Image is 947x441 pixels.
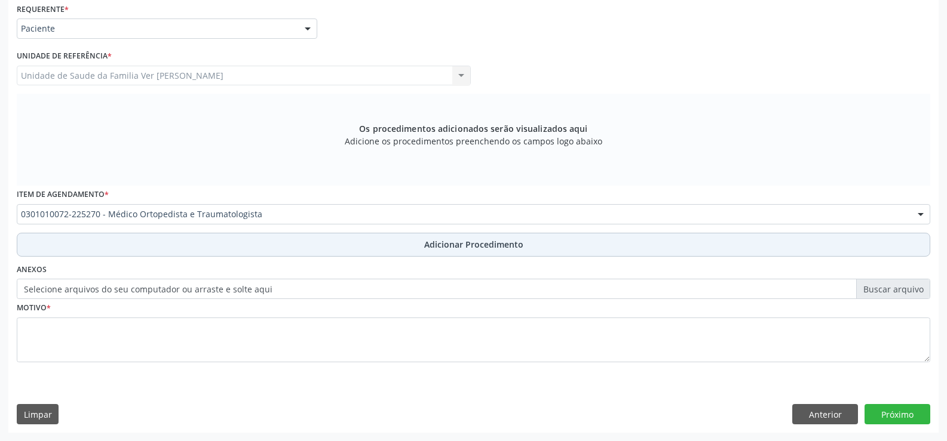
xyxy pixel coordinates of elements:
[424,238,523,251] span: Adicionar Procedimento
[359,122,587,135] span: Os procedimentos adicionados serão visualizados aqui
[865,404,930,424] button: Próximo
[17,186,109,204] label: Item de agendamento
[21,23,293,35] span: Paciente
[17,299,51,317] label: Motivo
[345,135,602,147] span: Adicione os procedimentos preenchendo os campos logo abaixo
[21,208,906,220] span: 0301010072-225270 - Médico Ortopedista e Traumatologista
[17,47,112,66] label: Unidade de referência
[792,404,858,424] button: Anterior
[17,233,930,257] button: Adicionar Procedimento
[17,261,47,279] label: Anexos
